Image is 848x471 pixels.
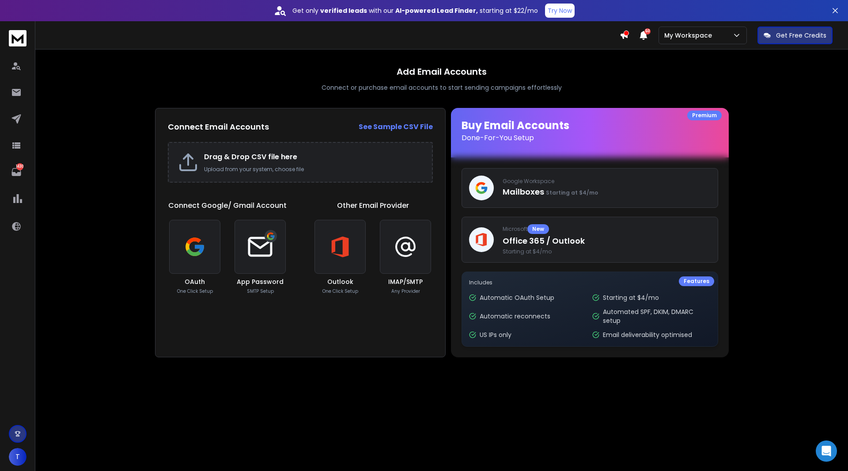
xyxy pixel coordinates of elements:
button: T [9,448,26,466]
span: Starting at $4/mo [546,189,598,196]
p: Get Free Credits [776,31,826,40]
div: New [527,224,549,234]
p: SMTP Setup [247,288,274,295]
button: Try Now [545,4,575,18]
p: One Click Setup [322,288,358,295]
p: Automatic OAuth Setup [480,293,554,302]
p: Any Provider [391,288,420,295]
img: logo [9,30,26,46]
strong: AI-powered Lead Finder, [395,6,478,15]
p: Try Now [548,6,572,15]
h1: Other Email Provider [337,200,409,211]
span: 50 [644,28,651,34]
p: Connect or purchase email accounts to start sending campaigns effortlessly [322,83,562,92]
h3: OAuth [185,277,205,286]
a: See Sample CSV File [359,122,433,132]
p: Includes [469,279,711,286]
div: Premium [687,111,722,120]
div: Features [679,276,714,286]
p: Google Workspace [503,178,711,185]
p: US IPs only [480,330,511,339]
span: Starting at $4/mo [503,248,711,255]
p: Automated SPF, DKIM, DMARC setup [603,307,710,325]
p: Office 365 / Outlook [503,235,711,247]
h3: Outlook [327,277,353,286]
p: Get only with our starting at $22/mo [292,6,538,15]
h1: Connect Google/ Gmail Account [168,200,287,211]
p: 1430 [16,163,23,170]
p: Done-For-You Setup [462,133,718,143]
button: Get Free Credits [757,27,833,44]
h1: Buy Email Accounts [462,119,718,143]
p: One Click Setup [177,288,213,295]
a: 1430 [8,163,25,181]
div: Open Intercom Messenger [816,440,837,462]
p: Starting at $4/mo [603,293,659,302]
p: Automatic reconnects [480,312,550,321]
h2: Drag & Drop CSV file here [204,152,423,162]
p: My Workspace [664,31,715,40]
h3: App Password [237,277,284,286]
p: Mailboxes [503,186,711,198]
h3: IMAP/SMTP [388,277,423,286]
h2: Connect Email Accounts [168,121,269,133]
h1: Add Email Accounts [397,65,487,78]
p: Microsoft [503,224,711,234]
strong: verified leads [320,6,367,15]
p: Upload from your system, choose file [204,166,423,173]
p: Email deliverability optimised [603,330,692,339]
